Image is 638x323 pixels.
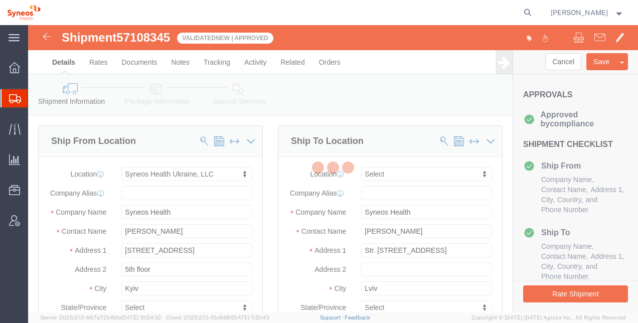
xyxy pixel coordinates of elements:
[166,314,269,320] span: Client: 2025.21.0-f0c8481
[7,5,41,20] img: logo
[345,314,370,320] a: Feedback
[232,314,269,320] span: [DATE] 11:51:43
[551,7,608,18] span: Oksana Tsankova
[550,7,624,19] button: [PERSON_NAME]
[40,314,162,320] span: Server: 2025.21.0-667a72bf6fa
[320,314,345,320] a: Support
[121,314,162,320] span: [DATE] 10:54:32
[471,313,626,322] span: Copyright © [DATE]-[DATE] Agistix Inc., All Rights Reserved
